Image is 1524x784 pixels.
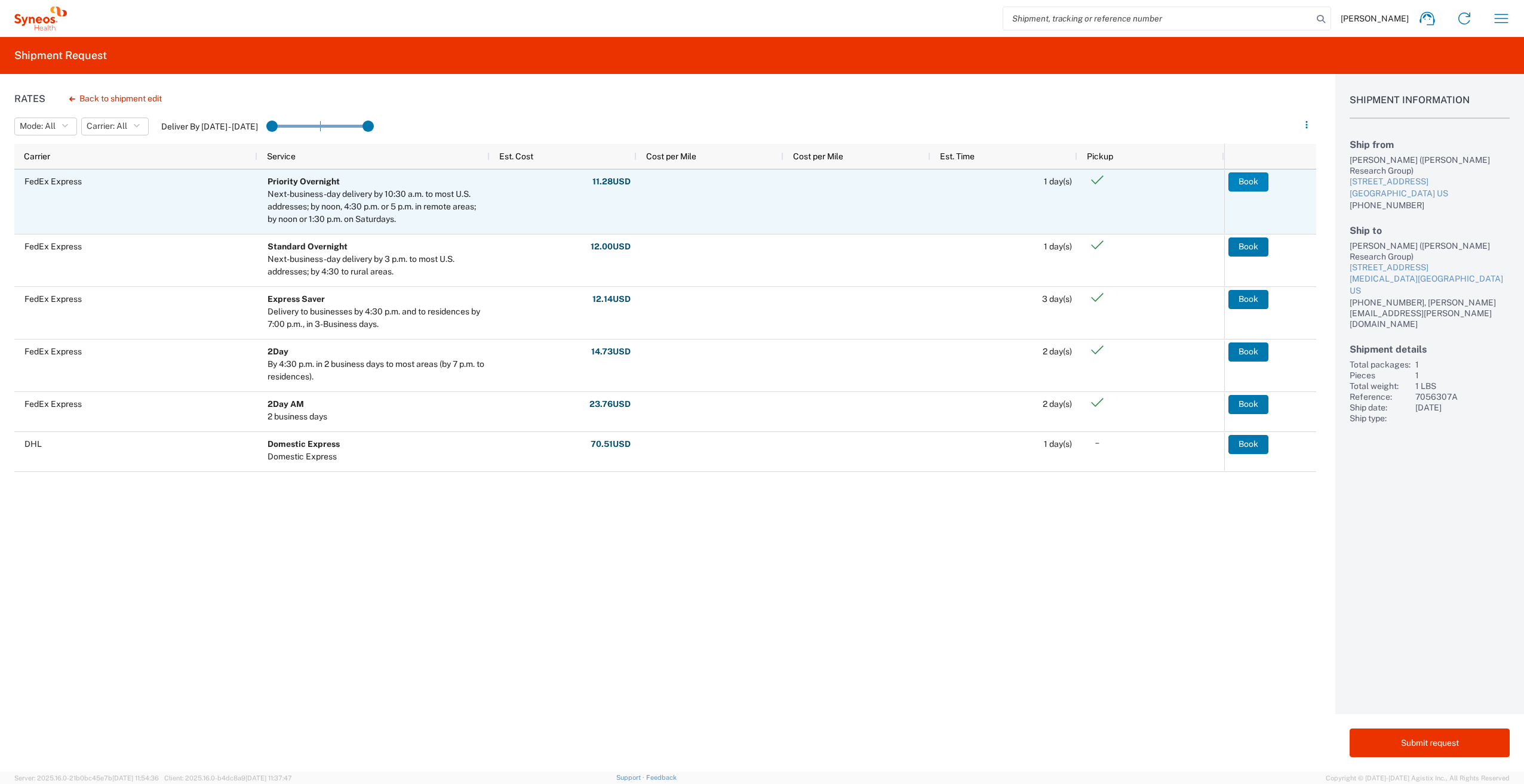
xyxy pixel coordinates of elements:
[1350,391,1411,402] div: Reference:
[161,121,258,132] label: Deliver By [DATE] - [DATE]
[1350,94,1510,119] h1: Shipment Information
[20,121,56,132] span: Mode: All
[590,237,631,257] button: 12.00USD
[1350,344,1510,355] h2: Shipment details
[1415,381,1510,391] div: 1 LBS
[1228,435,1268,454] button: Book
[24,177,82,186] span: FedEx Express
[1415,370,1510,381] div: 1
[1350,402,1411,413] div: Ship date:
[268,347,288,356] b: 2Day
[1228,172,1268,192] button: Book
[267,152,296,161] span: Service
[164,774,292,782] span: Client: 2025.16.0-b4dc8a9
[1350,176,1510,199] a: [STREET_ADDRESS][GEOGRAPHIC_DATA] US
[24,152,50,161] span: Carrier
[1044,439,1072,449] span: 1 day(s)
[14,93,45,104] h1: Rates
[268,242,348,251] b: Standard Overnight
[1415,391,1510,402] div: 7056307A
[1044,177,1072,186] span: 1 day(s)
[1326,773,1510,783] span: Copyright © [DATE]-[DATE] Agistix Inc., All Rights Reserved
[112,774,159,782] span: [DATE] 11:54:36
[14,774,159,782] span: Server: 2025.16.0-21b0bc45e7b
[1350,297,1510,329] div: [PHONE_NUMBER], [PERSON_NAME][EMAIL_ADDRESS][PERSON_NAME][DOMAIN_NAME]
[591,241,631,252] strong: 12.00 USD
[268,450,340,463] div: Domestic Express
[1350,262,1510,274] div: [STREET_ADDRESS]
[268,188,484,226] div: Next-business-day delivery by 10:30 a.m. to most U.S. addresses; by noon, 4:30 p.m. or 5 p.m. in ...
[592,172,631,192] button: 11.28USD
[1228,237,1268,257] button: Book
[1043,347,1072,356] span: 2 day(s)
[590,435,631,454] button: 70.51USD
[1350,225,1510,236] h2: Ship to
[1350,370,1411,381] div: Pieces
[14,118,77,135] button: Mode: All
[245,774,292,782] span: [DATE] 11:37:47
[646,152,696,161] span: Cost per Mile
[499,152,533,161] span: Est. Cost
[1415,359,1510,370] div: 1
[1350,176,1510,188] div: [STREET_ADDRESS]
[591,342,631,362] button: 14.73USD
[589,395,631,414] button: 23.76USD
[268,177,340,186] b: Priority Overnight
[1350,262,1510,297] a: [STREET_ADDRESS][MEDICAL_DATA][GEOGRAPHIC_DATA] US
[1350,381,1411,391] div: Total weight:
[24,439,42,449] span: DHL
[1003,7,1313,30] input: Shipment, tracking or reference number
[24,242,82,251] span: FedEx Express
[589,399,631,410] strong: 23.76 USD
[1350,729,1510,757] button: Submit request
[940,152,975,161] span: Est. Time
[268,253,484,278] div: Next-business-day delivery by 3 p.m. to most U.S. addresses; by 4:30 to rural areas.
[646,774,677,781] a: Feedback
[1350,273,1510,297] div: [MEDICAL_DATA][GEOGRAPHIC_DATA] US
[1350,200,1510,211] div: [PHONE_NUMBER]
[81,118,149,135] button: Carrier: All
[591,346,631,357] strong: 14.73 USD
[1043,399,1072,409] span: 2 day(s)
[793,152,843,161] span: Cost per Mile
[1350,240,1510,262] div: [PERSON_NAME] ([PERSON_NAME] Research Group)
[268,294,325,304] b: Express Saver
[592,294,631,305] strong: 12.14 USD
[87,121,127,132] span: Carrier: All
[1228,395,1268,414] button: Book
[1228,290,1268,309] button: Book
[1350,413,1411,424] div: Ship type:
[14,48,107,63] h2: Shipment Request
[1415,402,1510,413] div: [DATE]
[1044,242,1072,251] span: 1 day(s)
[268,410,327,423] div: 2 business days
[60,88,171,109] button: Back to shipment edit
[591,439,631,450] strong: 70.51 USD
[1042,294,1072,304] span: 3 day(s)
[268,399,304,409] b: 2Day AM
[24,294,82,304] span: FedEx Express
[24,399,82,409] span: FedEx Express
[592,290,631,309] button: 12.14USD
[1228,342,1268,362] button: Book
[268,305,484,331] div: Delivery to businesses by 4:30 p.m. and to residences by 7:00 p.m., in 3-Business days.
[616,774,646,781] a: Support
[268,358,484,383] div: By 4:30 p.m. in 2 business days to most areas (by 7 p.m. to residences).
[592,176,631,187] strong: 11.28 USD
[1350,359,1411,370] div: Total packages:
[1341,13,1409,24] span: [PERSON_NAME]
[268,439,340,449] b: Domestic Express
[1350,139,1510,150] h2: Ship from
[1350,188,1510,200] div: [GEOGRAPHIC_DATA] US
[1087,152,1113,161] span: Pickup
[1350,155,1510,176] div: [PERSON_NAME] ([PERSON_NAME] Research Group)
[24,347,82,356] span: FedEx Express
